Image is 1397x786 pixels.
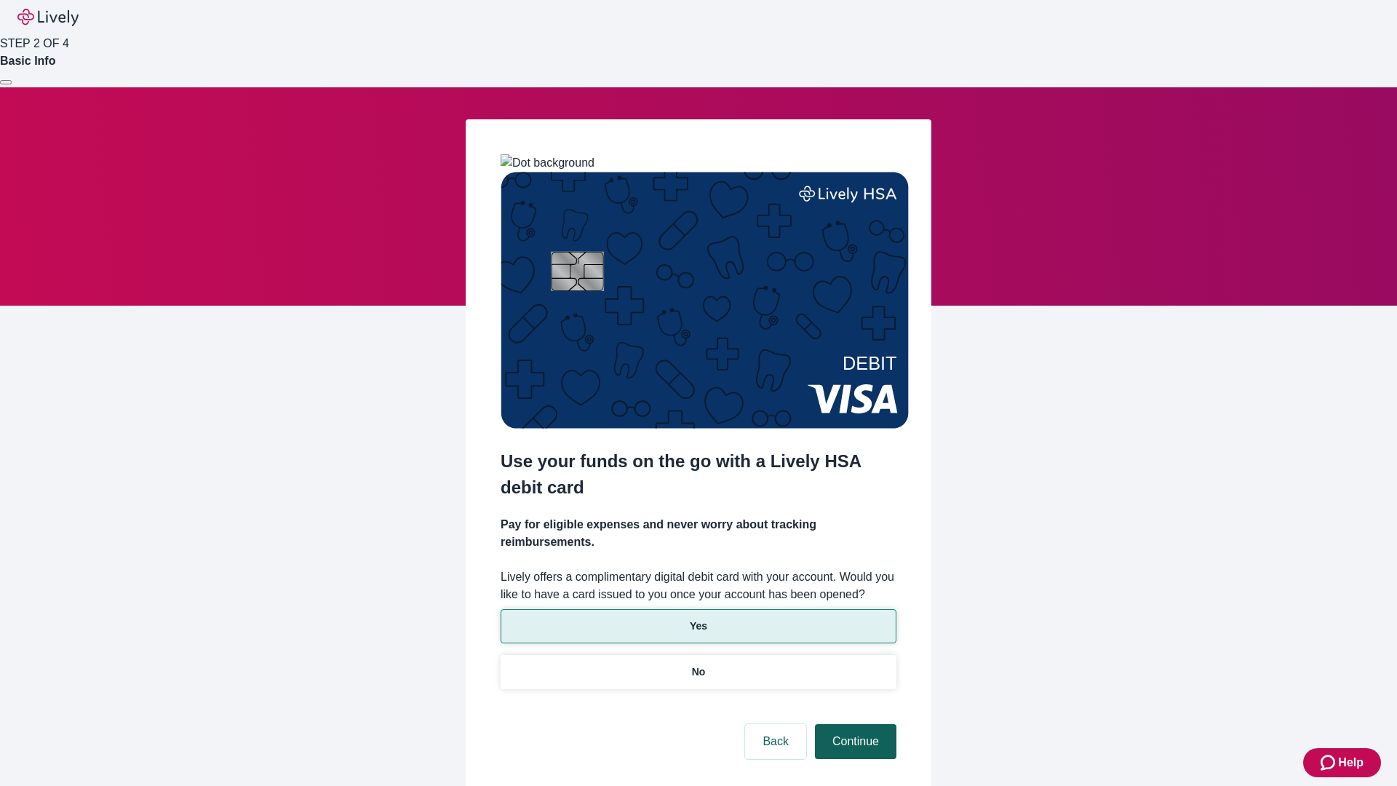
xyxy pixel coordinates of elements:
[501,609,896,643] button: Yes
[17,9,79,26] img: Lively
[501,516,896,551] h4: Pay for eligible expenses and never worry about tracking reimbursements.
[815,724,896,759] button: Continue
[745,724,806,759] button: Back
[690,619,707,634] p: Yes
[692,664,706,680] p: No
[501,154,594,172] img: Dot background
[501,448,896,501] h2: Use your funds on the go with a Lively HSA debit card
[501,655,896,689] button: No
[1303,748,1381,777] button: Zendesk support iconHelp
[1321,754,1338,771] svg: Zendesk support icon
[501,172,909,429] img: Debit card
[1338,754,1364,771] span: Help
[501,568,896,603] label: Lively offers a complimentary digital debit card with your account. Would you like to have a card...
